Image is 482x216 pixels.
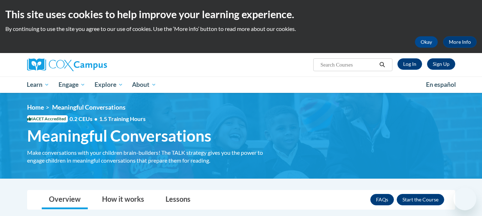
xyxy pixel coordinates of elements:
[27,104,44,111] a: Home
[16,77,466,93] div: Main menu
[70,115,146,123] span: 0.2 CEUs
[27,58,163,71] a: Cox Campus
[426,81,456,88] span: En español
[90,77,128,93] a: Explore
[379,62,385,68] i: 
[27,126,211,145] span: Meaningful Conversations
[158,190,198,209] a: Lessons
[27,58,107,71] img: Cox Campus
[52,104,126,111] span: Meaningful Conversations
[5,25,477,33] p: By continuing to use the site you agree to our use of cookies. Use the ‘More info’ button to read...
[27,149,273,164] div: Make conversations with your children brain-builders! The TALK strategy gives you the power to en...
[370,194,394,205] a: FAQs
[427,58,455,70] a: Register
[94,115,97,122] span: •
[421,77,461,92] a: En español
[99,115,146,122] span: 1.5 Training Hours
[95,190,151,209] a: How it works
[453,188,476,210] iframe: Button to launch messaging window
[59,80,85,89] span: Engage
[397,58,422,70] a: Log In
[320,60,377,69] input: Search Courses
[415,36,438,48] button: Okay
[443,36,477,48] a: More Info
[5,7,477,21] h2: This site uses cookies to help improve your learning experience.
[27,115,68,122] span: IACET Accredited
[127,77,161,93] a: About
[95,80,123,89] span: Explore
[397,194,444,205] button: Enroll
[42,190,88,209] a: Overview
[22,77,54,93] a: Learn
[377,60,387,69] button: Search
[132,80,156,89] span: About
[27,80,49,89] span: Learn
[54,77,90,93] a: Engage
